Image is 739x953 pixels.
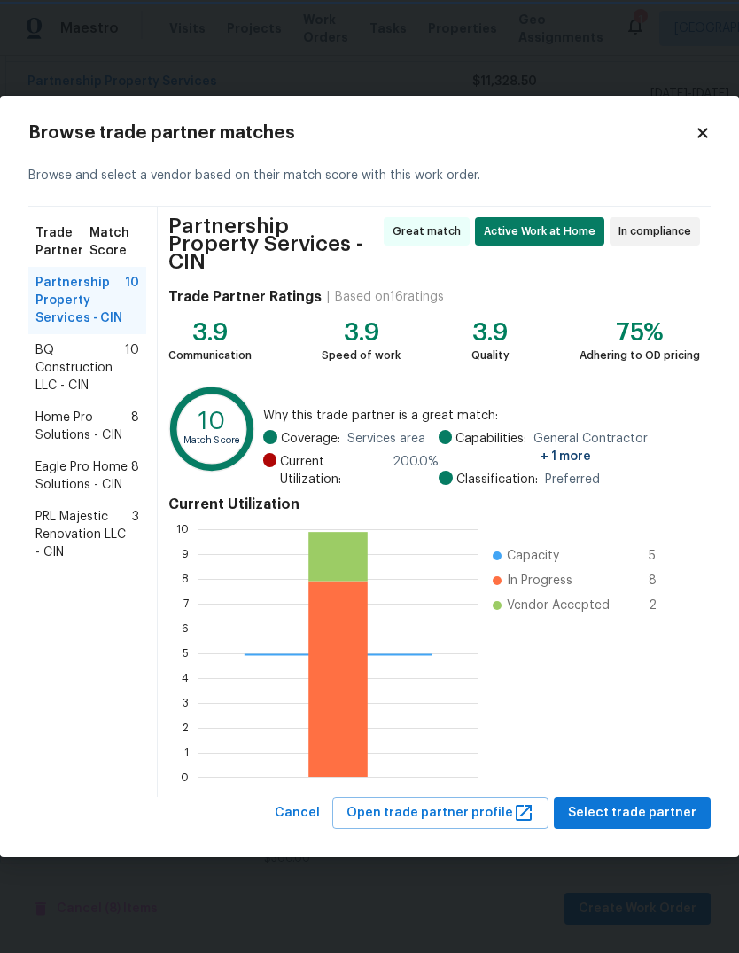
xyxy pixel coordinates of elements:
span: 8 [131,458,139,494]
span: 10 [125,274,139,327]
div: Based on 16 ratings [335,288,444,306]
div: Speed of work [322,347,401,364]
text: 5 [183,647,189,658]
span: Open trade partner profile [346,802,534,824]
text: 10 [176,523,189,534]
h4: Trade Partner Ratings [168,288,322,306]
h4: Current Utilization [168,496,700,513]
span: Current Utilization: [280,453,385,488]
span: PRL Majestic Renovation LLC - CIN [35,508,132,561]
span: Preferred [545,471,600,488]
div: 3.9 [168,324,252,341]
span: Coverage: [281,430,340,448]
span: Why this trade partner is a great match: [263,407,700,425]
div: Communication [168,347,252,364]
span: Partnership Property Services - CIN [35,274,125,327]
span: Home Pro Solutions - CIN [35,409,131,444]
text: 9 [182,548,189,559]
span: Great match [393,223,468,240]
div: | [322,288,335,306]
span: Cancel [275,802,320,824]
span: Eagle Pro Home Solutions - CIN [35,458,131,494]
div: 75% [580,324,700,341]
text: 7 [183,598,189,608]
text: 6 [182,622,189,633]
span: Vendor Accepted [507,597,610,614]
text: Match Score [183,436,241,446]
text: 10 [198,410,225,434]
text: 4 [182,672,189,683]
span: 8 [649,572,677,590]
span: Match Score [89,224,139,260]
span: In Progress [507,572,572,590]
span: Classification: [456,471,538,488]
span: General Contractor [533,430,700,465]
span: 5 [649,547,677,565]
button: Cancel [268,797,327,830]
span: 10 [125,341,139,394]
span: 2 [649,597,677,614]
h2: Browse trade partner matches [28,124,695,142]
span: Partnership Property Services - CIN [168,217,378,270]
span: Services area [347,430,425,448]
text: 0 [181,771,189,782]
span: 200.0 % [393,453,439,488]
span: In compliance [618,223,698,240]
span: 8 [131,409,139,444]
div: 3.9 [471,324,510,341]
button: Open trade partner profile [332,797,548,830]
text: 8 [182,573,189,583]
button: Select trade partner [554,797,711,830]
span: Active Work at Home [484,223,603,240]
text: 1 [184,746,189,757]
text: 2 [183,722,189,732]
span: + 1 more [541,450,591,463]
div: 3.9 [322,324,401,341]
text: 3 [183,697,189,707]
span: 3 [132,508,139,561]
div: Adhering to OD pricing [580,347,700,364]
span: Trade Partner [35,224,89,260]
span: Select trade partner [568,802,696,824]
span: Capabilities: [455,430,526,465]
div: Browse and select a vendor based on their match score with this work order. [28,145,711,207]
span: BQ Construction LLC - CIN [35,341,125,394]
div: Quality [471,347,510,364]
span: Capacity [507,547,559,565]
